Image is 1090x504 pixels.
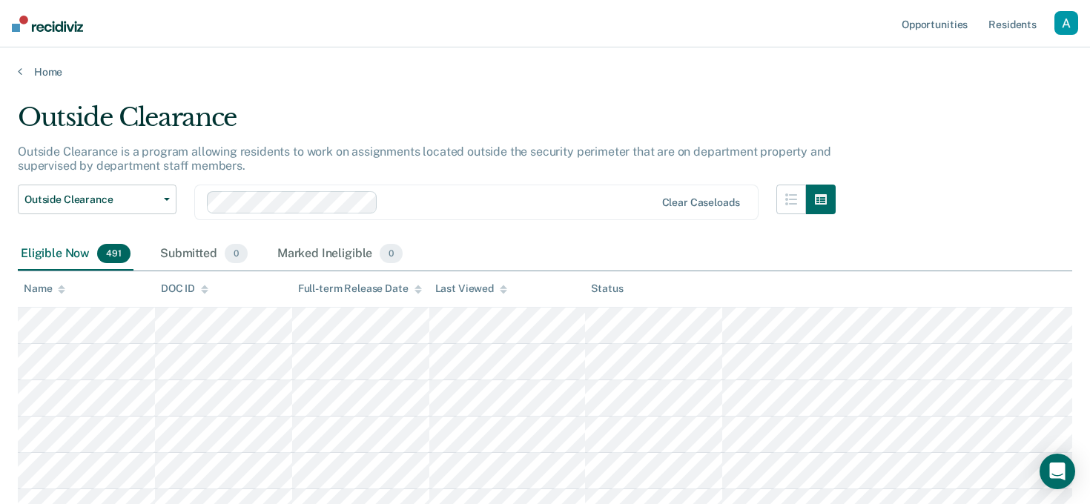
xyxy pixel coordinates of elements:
div: Submitted0 [157,238,251,271]
div: Outside Clearance [18,102,836,145]
img: Recidiviz [12,16,83,32]
p: Outside Clearance is a program allowing residents to work on assignments located outside the secu... [18,145,830,173]
button: Outside Clearance [18,185,176,214]
a: Home [18,65,1072,79]
div: Marked Ineligible0 [274,238,406,271]
div: Full-term Release Date [298,282,422,295]
div: Clear caseloads [662,196,740,209]
span: 0 [225,244,248,263]
div: Name [24,282,65,295]
div: Last Viewed [435,282,507,295]
div: Status [591,282,623,295]
div: Open Intercom Messenger [1040,454,1075,489]
span: 491 [97,244,131,263]
span: Outside Clearance [24,193,158,206]
div: DOC ID [161,282,208,295]
div: Eligible Now491 [18,238,133,271]
span: 0 [380,244,403,263]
